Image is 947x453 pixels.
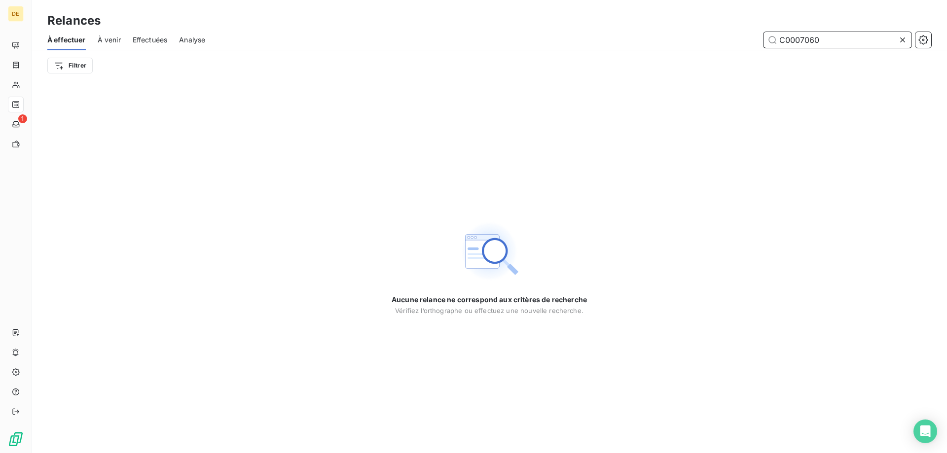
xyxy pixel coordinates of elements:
[913,419,937,443] div: Open Intercom Messenger
[98,35,121,45] span: À venir
[47,12,101,30] h3: Relances
[764,32,911,48] input: Rechercher
[8,6,24,22] div: DE
[133,35,168,45] span: Effectuées
[18,114,27,123] span: 1
[8,431,24,447] img: Logo LeanPay
[395,307,583,314] span: Vérifiez l’orthographe ou effectuez une nouvelle recherche.
[47,58,93,73] button: Filtrer
[179,35,205,45] span: Analyse
[47,35,86,45] span: À effectuer
[458,220,521,283] img: Empty state
[392,295,587,305] span: Aucune relance ne correspond aux critères de recherche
